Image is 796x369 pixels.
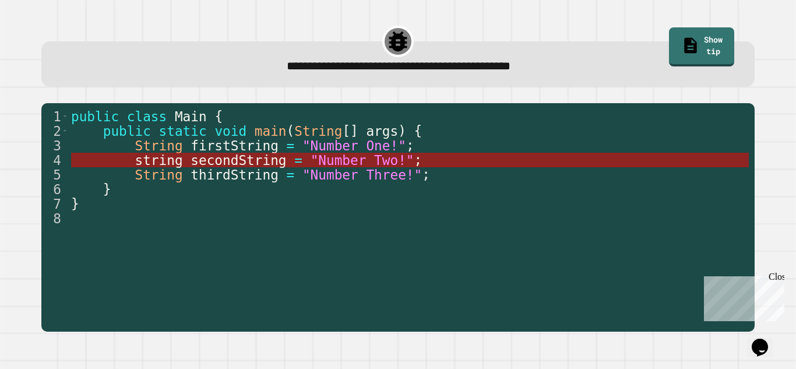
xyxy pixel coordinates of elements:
span: static [159,124,207,139]
a: Show tip [669,27,734,66]
span: public [71,109,119,124]
span: main [255,124,287,139]
span: String [294,124,342,139]
span: class [127,109,167,124]
span: thirdString [191,167,279,182]
span: public [103,124,151,139]
span: "Number Two!" [311,153,414,168]
div: 4 [41,153,69,167]
span: "Number One!" [302,138,406,153]
div: 2 [41,124,69,138]
span: secondString [191,153,286,168]
div: 1 [41,109,69,124]
span: = [287,138,295,153]
span: void [214,124,246,139]
span: firstString [191,138,279,153]
span: args [366,124,398,139]
span: String [135,138,182,153]
div: 8 [41,211,69,226]
span: string [135,153,182,168]
span: = [287,167,295,182]
iframe: chat widget [699,272,784,321]
iframe: chat widget [747,322,784,357]
div: 7 [41,196,69,211]
span: Main [175,109,207,124]
div: Chat with us now!Close [5,5,80,74]
div: 3 [41,138,69,153]
div: 5 [41,167,69,182]
span: Toggle code folding, rows 1 through 7 [62,109,68,124]
span: "Number Three!" [302,167,422,182]
span: String [135,167,182,182]
span: = [294,153,302,168]
div: 6 [41,182,69,196]
span: Toggle code folding, rows 2 through 6 [62,124,68,138]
